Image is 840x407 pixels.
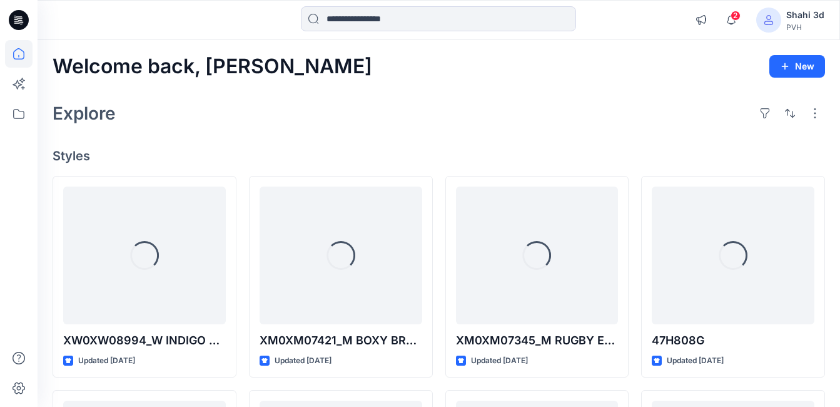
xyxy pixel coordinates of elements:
h2: Explore [53,103,116,123]
div: Shahi 3d [786,8,824,23]
div: PVH [786,23,824,32]
p: Updated [DATE] [471,354,528,368]
p: Updated [DATE] [667,354,724,368]
h4: Styles [53,148,825,163]
p: 47H808G [652,332,814,349]
p: XM0XM07345_M RUGBY ENG STRIPE LS POLO_PROTO_V02 [456,332,619,349]
p: XW0XW08994_W INDIGO TH TEE_PROTO_V01 [63,332,226,349]
p: XM0XM07421_M BOXY BRETON STRIPE HALF ZIP_PROTO_V01 [260,332,422,349]
button: New [769,55,825,78]
span: 2 [731,11,741,21]
svg: avatar [764,15,774,25]
p: Updated [DATE] [275,354,331,368]
h2: Welcome back, [PERSON_NAME] [53,55,372,78]
p: Updated [DATE] [78,354,135,368]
